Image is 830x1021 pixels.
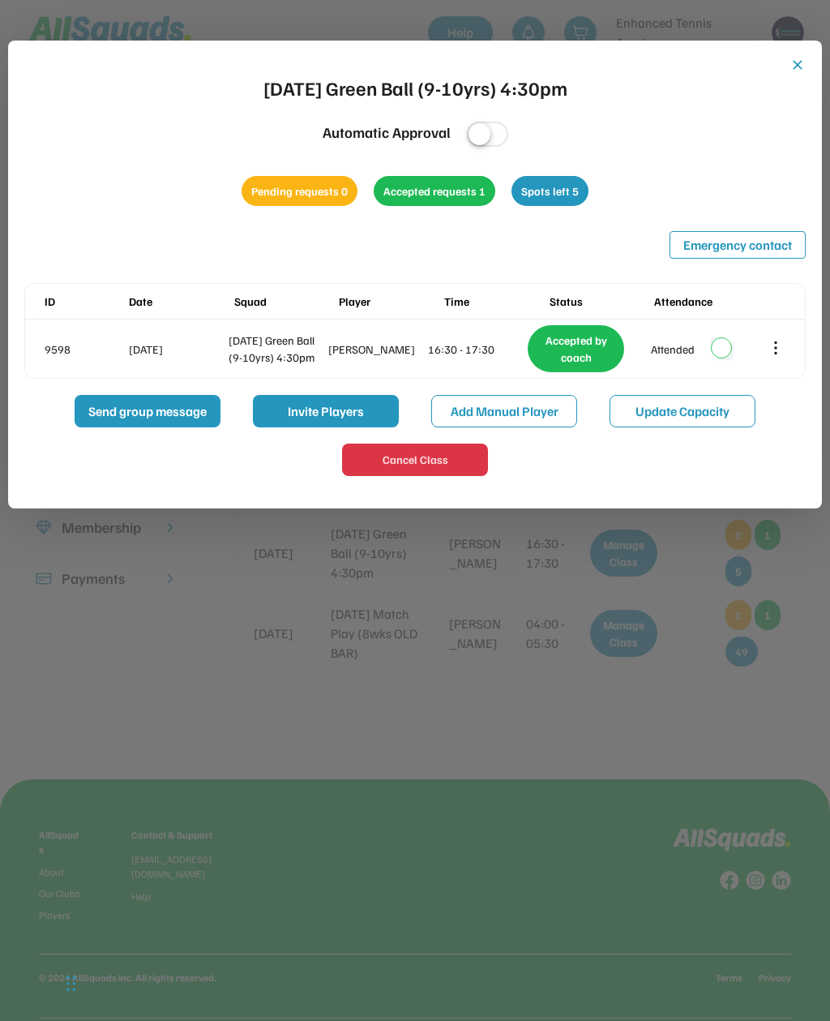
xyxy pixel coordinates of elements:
[654,293,756,310] div: Attendance
[234,293,336,310] div: Squad
[670,231,806,259] button: Emergency contact
[528,325,624,372] div: Accepted by coach
[651,341,695,358] div: Attended
[342,444,488,476] button: Cancel Class
[323,122,451,144] div: Automatic Approval
[789,57,806,73] button: close
[328,341,425,358] div: [PERSON_NAME]
[428,341,524,358] div: 16:30 - 17:30
[444,293,546,310] div: Time
[263,73,567,102] div: [DATE] Green Ball (9-10yrs) 4:30pm
[253,395,399,427] button: Invite Players
[129,293,231,310] div: Date
[431,395,577,427] button: Add Manual Player
[339,293,441,310] div: Player
[129,341,225,358] div: [DATE]
[511,176,588,206] div: Spots left 5
[550,293,652,310] div: Status
[242,176,357,206] div: Pending requests 0
[75,395,220,427] button: Send group message
[45,293,126,310] div: ID
[374,176,495,206] div: Accepted requests 1
[45,341,126,358] div: 9598
[610,395,755,427] button: Update Capacity
[229,332,325,366] div: [DATE] Green Ball (9-10yrs) 4:30pm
